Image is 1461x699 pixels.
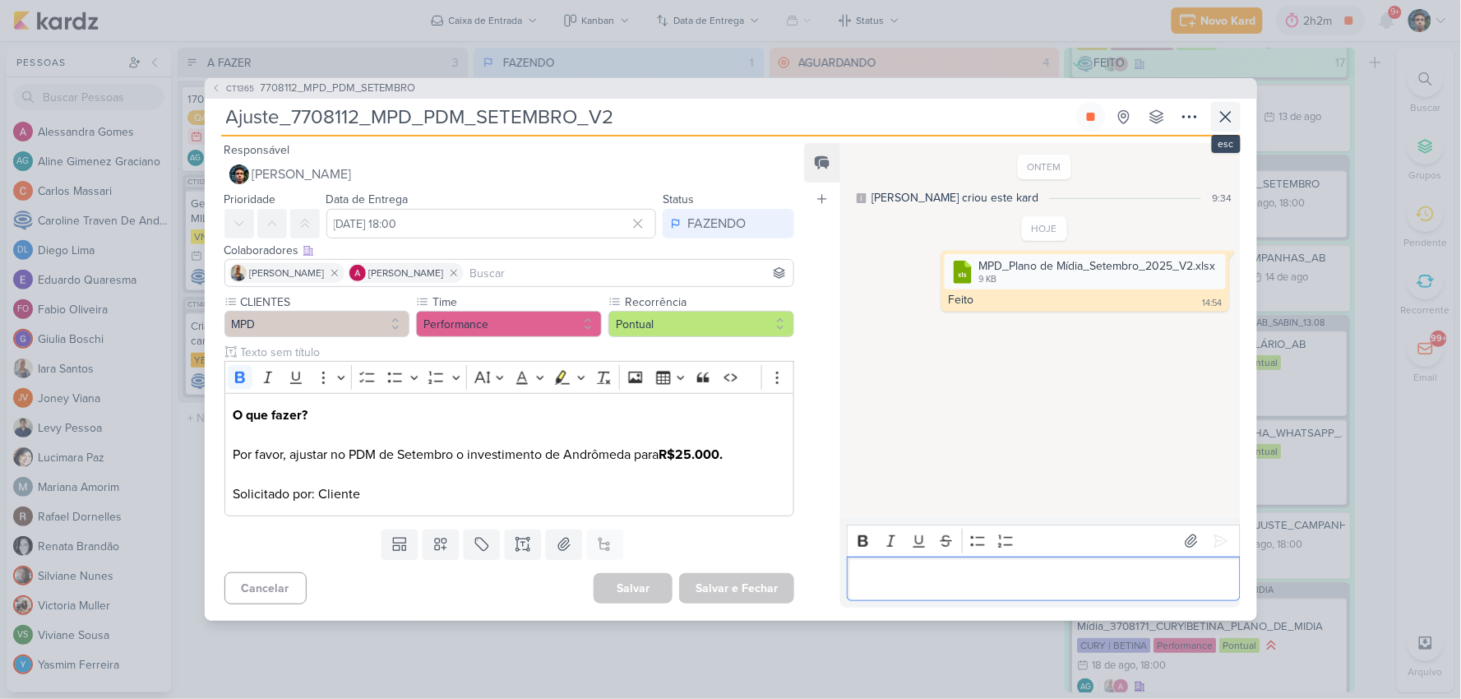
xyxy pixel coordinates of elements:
strong: R$25.000. [659,447,723,463]
div: Editor toolbar [847,525,1240,557]
button: CT1365 7708112_MPD_PDM_SETEMBRO [211,81,416,97]
button: Performance [416,311,602,337]
label: Responsável [224,143,290,157]
button: Pontual [608,311,794,337]
p: Por favor, ajustar no PDM de Setembro o investimento de Andrômeda para Solicitado por: Cliente [233,405,785,504]
div: Feito [949,293,974,307]
div: [PERSON_NAME] criou este kard [872,189,1038,206]
div: MPD_Plano de Mídia_Setembro_2025_V2.xlsx [945,254,1226,289]
label: Time [431,294,602,311]
div: Parar relógio [1084,110,1098,123]
input: Select a date [326,209,657,238]
div: Colaboradores [224,242,795,259]
div: 9:34 [1213,191,1232,206]
div: MPD_Plano de Mídia_Setembro_2025_V2.xlsx [979,257,1216,275]
div: Editor toolbar [224,361,795,393]
input: Kard Sem Título [221,102,1073,132]
div: Editor editing area: main [224,393,795,517]
img: Alessandra Gomes [349,265,366,281]
label: Prioridade [224,192,276,206]
div: Editor editing area: main [847,557,1240,602]
input: Buscar [467,263,791,283]
button: MPD [224,311,410,337]
button: Cancelar [224,572,307,604]
span: CT1365 [224,82,257,95]
button: [PERSON_NAME] [224,160,795,189]
div: esc [1212,135,1241,153]
img: Iara Santos [230,265,247,281]
label: Data de Entrega [326,192,409,206]
div: 14:54 [1203,297,1223,310]
label: Recorrência [623,294,794,311]
input: Texto sem título [238,344,795,361]
img: Nelito Junior [229,164,249,184]
span: [PERSON_NAME] [369,266,444,280]
button: FAZENDO [663,209,794,238]
span: [PERSON_NAME] [250,266,325,280]
span: [PERSON_NAME] [252,164,352,184]
span: 7708112_MPD_PDM_SETEMBRO [261,81,416,97]
div: FAZENDO [687,214,746,234]
strong: O que fazer? [233,407,307,424]
label: Status [663,192,694,206]
div: 9 KB [979,273,1216,286]
label: CLIENTES [239,294,410,311]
